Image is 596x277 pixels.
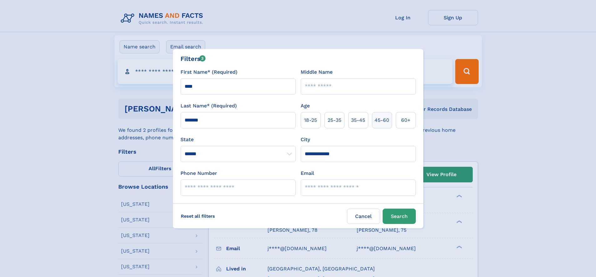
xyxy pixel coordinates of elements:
label: Reset all filters [177,209,219,224]
div: Filters [181,54,206,63]
label: Middle Name [301,68,333,76]
label: Cancel [347,209,380,224]
label: Last Name* (Required) [181,102,237,110]
span: 18‑25 [304,116,317,124]
label: City [301,136,310,143]
label: Phone Number [181,170,217,177]
span: 35‑45 [351,116,365,124]
button: Search [383,209,416,224]
label: First Name* (Required) [181,68,237,76]
label: Age [301,102,310,110]
label: Email [301,170,314,177]
span: 25‑35 [328,116,341,124]
span: 60+ [401,116,410,124]
label: State [181,136,296,143]
span: 45‑60 [374,116,389,124]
